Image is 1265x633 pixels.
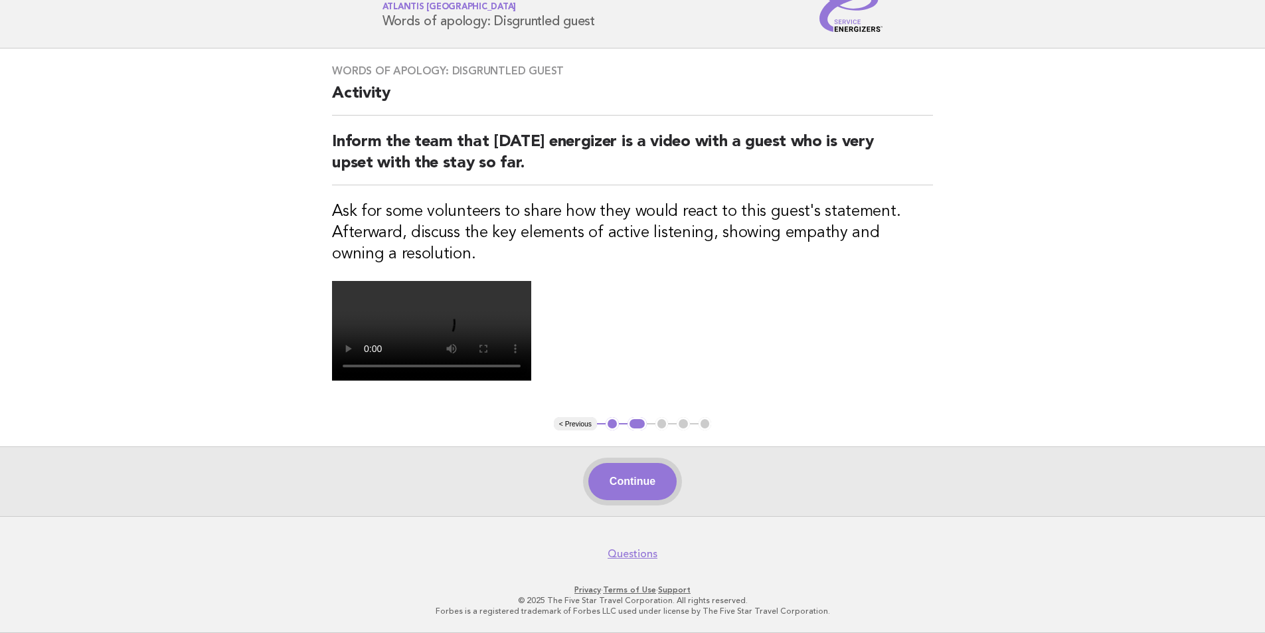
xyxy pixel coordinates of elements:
[332,64,933,78] h3: Words of apology: Disgruntled guest
[608,547,657,561] a: Questions
[332,83,933,116] h2: Activity
[382,3,517,12] span: Atlantis [GEOGRAPHIC_DATA]
[226,606,1039,616] p: Forbes is a registered trademark of Forbes LLC used under license by The Five Star Travel Corpora...
[574,585,601,594] a: Privacy
[606,417,619,430] button: 1
[332,201,933,265] h3: Ask for some volunteers to share how they would react to this guest's statement. Afterward, discu...
[588,463,677,500] button: Continue
[628,417,647,430] button: 2
[603,585,656,594] a: Terms of Use
[658,585,691,594] a: Support
[332,132,933,185] h2: Inform the team that [DATE] energizer is a video with a guest who is very upset with the stay so ...
[226,595,1039,606] p: © 2025 The Five Star Travel Corporation. All rights reserved.
[554,417,597,430] button: < Previous
[226,585,1039,595] p: · ·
